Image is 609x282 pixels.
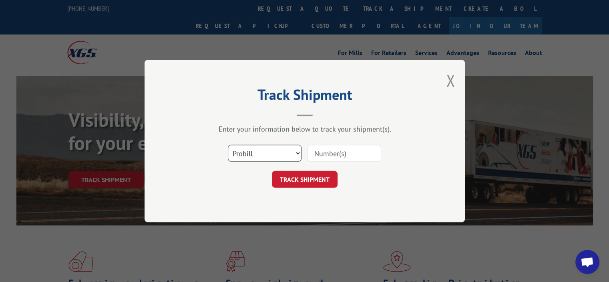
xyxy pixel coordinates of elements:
h2: Track Shipment [185,89,425,104]
div: Open chat [575,250,599,274]
div: Enter your information below to track your shipment(s). [185,124,425,134]
button: TRACK SHIPMENT [272,171,338,188]
input: Number(s) [308,145,381,162]
button: Close modal [446,70,455,91]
